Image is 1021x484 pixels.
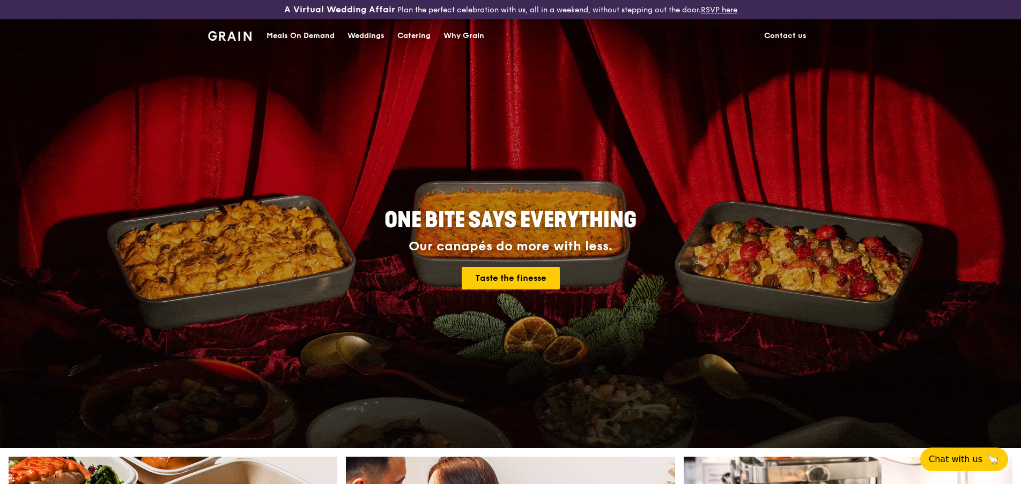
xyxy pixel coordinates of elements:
a: Contact us [758,20,813,52]
a: RSVP here [701,5,737,14]
a: Weddings [341,20,391,52]
a: Why Grain [437,20,491,52]
div: Our canapés do more with less. [317,239,704,254]
a: Catering [391,20,437,52]
a: Taste the finesse [462,267,560,289]
button: Chat with us🦙 [920,448,1008,471]
h3: A Virtual Wedding Affair [284,4,395,15]
a: GrainGrain [208,19,251,51]
span: 🦙 [987,453,1000,466]
div: Meals On Demand [267,20,335,52]
div: Weddings [347,20,384,52]
span: Chat with us [929,453,982,466]
div: Plan the perfect celebration with us, all in a weekend, without stepping out the door. [202,4,819,15]
img: Grain [208,31,251,41]
span: ONE BITE SAYS EVERYTHING [384,207,637,233]
div: Catering [397,20,431,52]
div: Why Grain [443,20,484,52]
